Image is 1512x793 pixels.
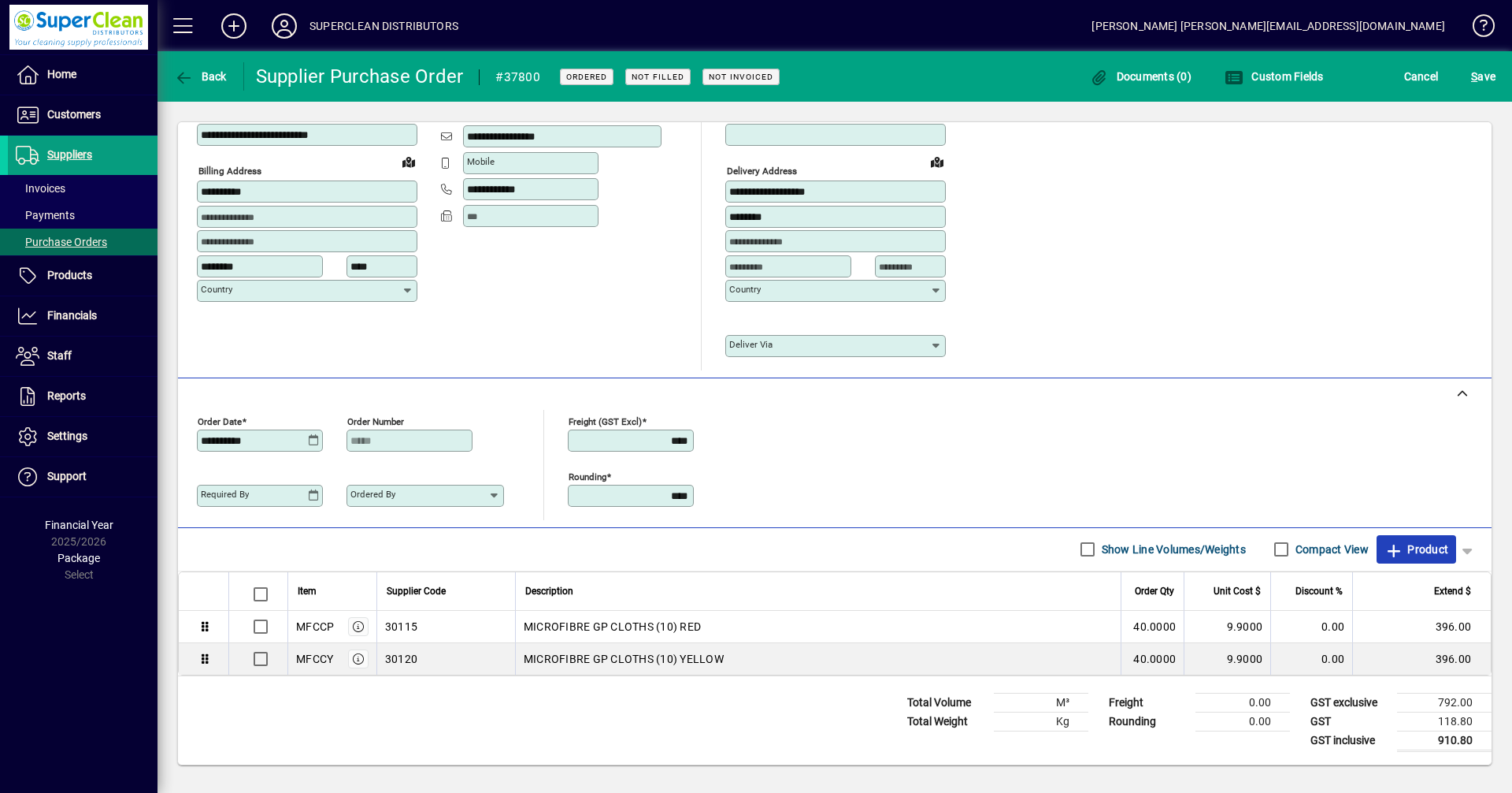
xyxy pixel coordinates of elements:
[525,583,573,600] span: Description
[1404,64,1439,89] span: Cancel
[1397,731,1492,750] td: 910.80
[569,415,642,426] mat-label: Freight (GST excl)
[309,13,458,39] div: SUPERCLEAN DISTRIBUTORS
[1303,693,1397,712] td: GST exclusive
[1400,62,1443,91] button: Cancel
[1303,712,1397,731] td: GST
[1085,62,1195,91] button: Documents (0)
[8,256,157,296] a: Products
[1270,643,1352,675] td: 0.00
[1221,62,1328,91] button: Custom Fields
[1467,62,1499,91] button: Save
[201,284,232,295] mat-label: Country
[47,269,92,281] span: Products
[8,377,157,416] a: Reports
[1101,712,1195,731] td: Rounding
[16,182,65,195] span: Invoices
[899,712,994,731] td: Total Weight
[350,489,395,500] mat-label: Ordered by
[1195,693,1290,712] td: 0.00
[524,651,724,667] span: MICROFIBRE GP CLOTHS (10) YELLOW
[1101,693,1195,712] td: Freight
[47,108,101,121] span: Customers
[1471,64,1495,89] span: ave
[157,62,244,91] app-page-header-button: Back
[994,693,1088,712] td: M³
[1303,731,1397,750] td: GST inclusive
[1121,643,1184,675] td: 40.0000
[524,619,701,635] span: MICROFIBRE GP CLOTHS (10) RED
[198,415,242,426] mat-label: Order date
[1270,611,1352,643] td: 0.00
[709,72,773,82] span: Not Invoiced
[16,209,75,222] span: Payments
[729,339,773,350] mat-label: Deliver via
[632,72,684,82] span: Not Filled
[1089,70,1191,83] span: Documents (0)
[1195,712,1290,731] td: 0.00
[47,470,87,482] span: Support
[1461,3,1492,54] a: Knowledge Base
[1434,583,1471,600] span: Extend $
[8,202,157,229] a: Payments
[259,12,309,40] button: Profile
[47,349,72,362] span: Staff
[8,175,157,202] a: Invoices
[1295,583,1343,600] span: Discount %
[1225,70,1324,83] span: Custom Fields
[569,471,606,482] mat-label: Rounding
[57,552,100,564] span: Package
[16,236,107,248] span: Purchase Orders
[209,12,259,40] button: Add
[8,95,157,135] a: Customers
[8,337,157,376] a: Staff
[296,619,334,635] div: MFCCP
[566,72,607,82] span: Ordered
[376,611,515,643] td: 30115
[45,519,113,531] span: Financial Year
[174,70,227,83] span: Back
[1091,13,1445,39] div: [PERSON_NAME] [PERSON_NAME][EMAIL_ADDRESS][DOMAIN_NAME]
[8,457,157,497] a: Support
[1352,643,1491,675] td: 396.00
[396,149,421,174] a: View on map
[201,489,249,500] mat-label: Required by
[1099,542,1246,557] label: Show Line Volumes/Weights
[387,583,446,600] span: Supplier Code
[1377,535,1456,564] button: Product
[296,651,333,667] div: MFCCY
[47,68,76,80] span: Home
[1184,643,1270,675] td: 9.9000
[1397,712,1492,731] td: 118.80
[1384,537,1448,562] span: Product
[1292,542,1369,557] label: Compact View
[256,64,464,89] div: Supplier Purchase Order
[47,309,97,322] span: Financials
[729,284,761,295] mat-label: Country
[495,65,540,90] div: #37800
[1135,583,1174,600] span: Order Qty
[8,417,157,456] a: Settings
[47,389,86,402] span: Reports
[994,712,1088,731] td: Kg
[899,693,994,712] td: Total Volume
[1184,611,1270,643] td: 9.9000
[347,415,404,426] mat-label: Order number
[467,156,495,167] mat-label: Mobile
[47,430,87,442] span: Settings
[298,583,317,600] span: Item
[170,62,231,91] button: Back
[8,296,157,336] a: Financials
[1121,611,1184,643] td: 40.0000
[925,149,950,174] a: View on map
[1352,611,1491,643] td: 396.00
[1214,583,1261,600] span: Unit Cost $
[8,55,157,95] a: Home
[1397,693,1492,712] td: 792.00
[1471,70,1477,83] span: S
[47,148,92,161] span: Suppliers
[376,643,515,675] td: 30120
[8,229,157,255] a: Purchase Orders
